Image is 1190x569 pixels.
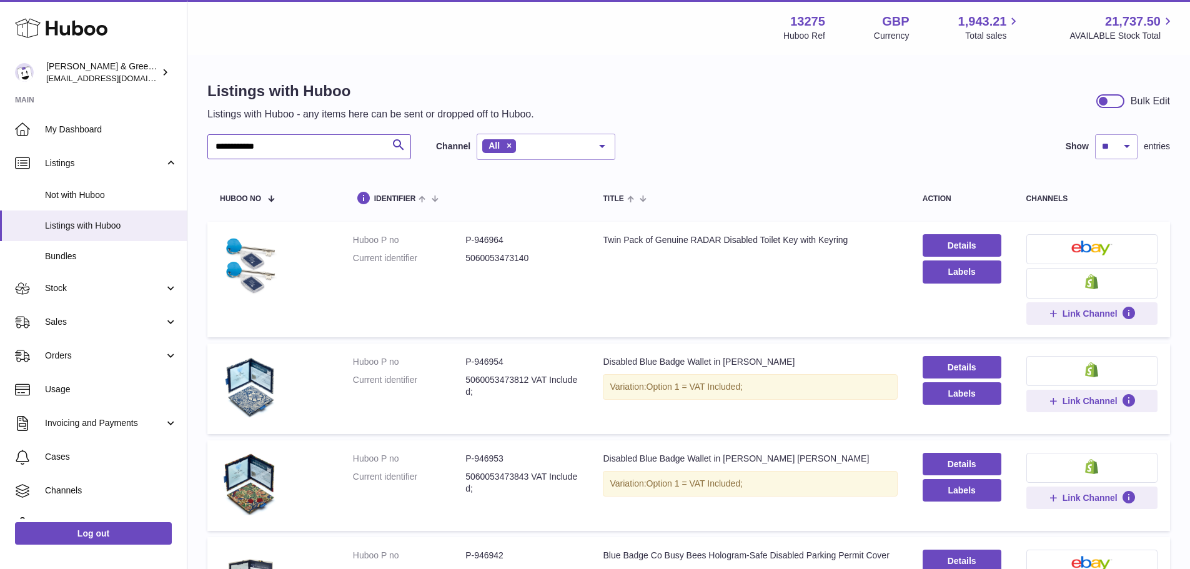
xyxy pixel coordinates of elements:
[1063,492,1118,503] span: Link Channel
[46,73,184,83] span: [EMAIL_ADDRESS][DOMAIN_NAME]
[1105,13,1161,30] span: 21,737.50
[45,350,164,362] span: Orders
[1026,195,1158,203] div: channels
[923,356,1001,379] a: Details
[207,81,534,101] h1: Listings with Huboo
[465,234,578,246] dd: P-946964
[45,485,177,497] span: Channels
[45,157,164,169] span: Listings
[923,479,1001,502] button: Labels
[45,189,177,201] span: Not with Huboo
[353,234,465,246] dt: Huboo P no
[1085,274,1098,289] img: shopify-small.png
[488,141,500,151] span: All
[15,63,34,82] img: internalAdmin-13275@internal.huboo.com
[1069,13,1175,42] a: 21,737.50 AVAILABLE Stock Total
[353,471,465,495] dt: Current identifier
[923,260,1001,283] button: Labels
[965,30,1021,42] span: Total sales
[923,195,1001,203] div: action
[958,13,1021,42] a: 1,943.21 Total sales
[1066,141,1089,152] label: Show
[465,252,578,264] dd: 5060053473140
[783,30,825,42] div: Huboo Ref
[603,471,897,497] div: Variation:
[603,374,897,400] div: Variation:
[45,282,164,294] span: Stock
[958,13,1007,30] span: 1,943.21
[874,30,910,42] div: Currency
[353,374,465,398] dt: Current identifier
[374,195,416,203] span: identifier
[353,453,465,465] dt: Huboo P no
[603,550,897,562] div: Blue Badge Co Busy Bees Hologram-Safe Disabled Parking Permit Cover
[1063,308,1118,319] span: Link Channel
[220,195,261,203] span: Huboo no
[1085,362,1098,377] img: shopify-small.png
[220,453,282,515] img: Disabled Blue Badge Wallet in William Morris Golden Lily
[1071,240,1113,255] img: ebay-small.png
[436,141,470,152] label: Channel
[45,417,164,429] span: Invoicing and Payments
[220,356,282,418] img: Disabled Blue Badge Wallet in William Morris Marigold Indigo
[1026,487,1158,509] button: Link Channel
[647,382,743,392] span: Option 1 = VAT Included;
[45,316,164,328] span: Sales
[353,252,465,264] dt: Current identifier
[882,13,909,30] strong: GBP
[790,13,825,30] strong: 13275
[45,383,177,395] span: Usage
[45,124,177,136] span: My Dashboard
[603,234,897,246] div: Twin Pack of Genuine RADAR Disabled Toilet Key with Keyring
[603,453,897,465] div: Disabled Blue Badge Wallet in [PERSON_NAME] [PERSON_NAME]
[1085,459,1098,474] img: shopify-small.png
[15,522,172,545] a: Log out
[465,471,578,495] dd: 5060053473843 VAT Included;
[1026,302,1158,325] button: Link Channel
[353,356,465,368] dt: Huboo P no
[1063,395,1118,407] span: Link Channel
[1144,141,1170,152] span: entries
[923,453,1001,475] a: Details
[45,518,177,530] span: Settings
[220,234,282,297] img: Twin Pack of Genuine RADAR Disabled Toilet Key with Keyring
[1026,390,1158,412] button: Link Channel
[923,382,1001,405] button: Labels
[465,356,578,368] dd: P-946954
[45,451,177,463] span: Cases
[45,220,177,232] span: Listings with Huboo
[207,107,534,121] p: Listings with Huboo - any items here can be sent or dropped off to Huboo.
[647,478,743,488] span: Option 1 = VAT Included;
[1069,30,1175,42] span: AVAILABLE Stock Total
[353,550,465,562] dt: Huboo P no
[603,356,897,368] div: Disabled Blue Badge Wallet in [PERSON_NAME]
[465,550,578,562] dd: P-946942
[603,195,623,203] span: title
[45,250,177,262] span: Bundles
[465,374,578,398] dd: 5060053473812 VAT Included;
[46,61,159,84] div: [PERSON_NAME] & Green Ltd
[923,234,1001,257] a: Details
[1131,94,1170,108] div: Bulk Edit
[465,453,578,465] dd: P-946953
